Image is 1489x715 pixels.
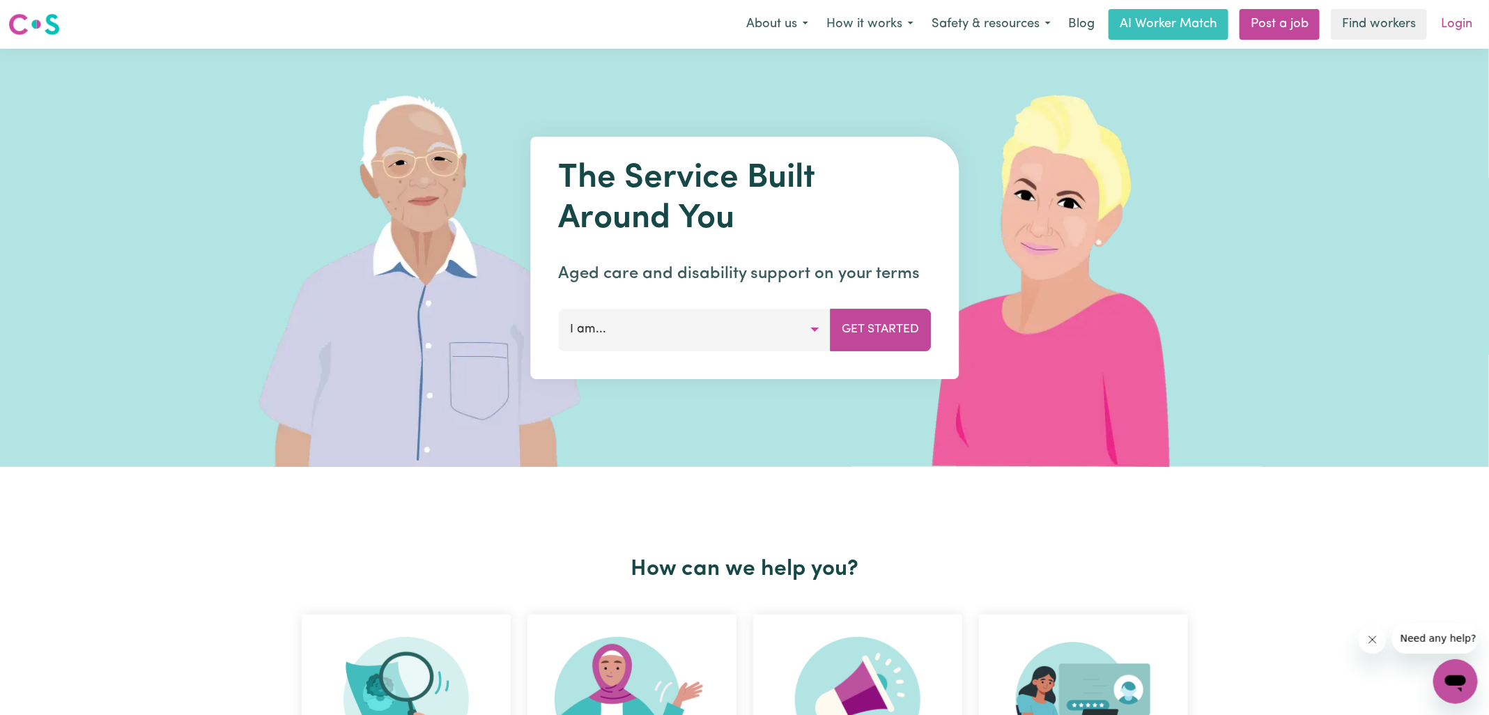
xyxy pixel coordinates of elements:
a: Blog [1060,9,1103,40]
p: Aged care and disability support on your terms [558,261,931,286]
iframe: Button to launch messaging window [1433,659,1478,704]
button: Get Started [830,309,931,351]
h2: How can we help you? [293,556,1196,583]
button: Safety & resources [923,10,1060,39]
a: Find workers [1331,9,1427,40]
a: Careseekers logo [8,8,60,40]
a: Login [1433,9,1481,40]
iframe: Close message [1359,626,1387,654]
h1: The Service Built Around You [558,159,931,239]
img: Careseekers logo [8,12,60,37]
button: I am... [558,309,831,351]
a: Post a job [1240,9,1320,40]
button: How it works [817,10,923,39]
a: AI Worker Match [1109,9,1228,40]
iframe: Message from company [1392,623,1478,654]
button: About us [737,10,817,39]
